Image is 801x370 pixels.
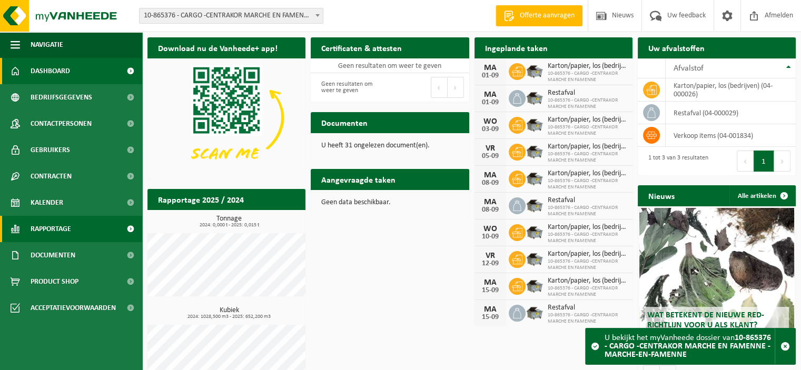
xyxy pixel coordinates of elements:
[474,37,558,58] h2: Ingeplande taken
[480,144,501,153] div: VR
[311,112,378,133] h2: Documenten
[548,232,627,244] span: 10-865376 - CARGO -CENTRAKOR MARCHE EN FAMENNE
[147,58,305,177] img: Download de VHEPlus App
[153,314,305,319] span: 2024: 1028,500 m3 - 2025: 652,200 m3
[774,151,790,172] button: Next
[526,88,543,106] img: WB-5000-GAL-GY-01
[639,208,794,339] a: Wat betekent de nieuwe RED-richtlijn voor u als klant?
[605,334,771,359] strong: 10-865376 - CARGO -CENTRAKOR MARCHE EN FAMENNE - MARCHE-EN-FAMENNE
[321,199,458,206] p: Geen data beschikbaar.
[643,149,708,173] div: 1 tot 3 van 3 resultaten
[548,62,627,71] span: Karton/papier, los (bedrijven)
[480,91,501,99] div: MA
[480,117,501,126] div: WO
[526,223,543,241] img: WB-5000-GAL-GY-01
[31,189,63,216] span: Kalender
[31,32,63,58] span: Navigatie
[480,206,501,214] div: 08-09
[153,223,305,228] span: 2024: 0,000 t - 2025: 0,015 t
[526,115,543,133] img: WB-5000-GAL-GY-01
[526,276,543,294] img: WB-5000-GAL-GY-01
[548,312,627,325] span: 10-865376 - CARGO -CENTRAKOR MARCHE EN FAMENNE
[147,189,254,209] h2: Rapportage 2025 / 2024
[647,311,764,329] span: Wat betekent de nieuwe RED-richtlijn voor u als klant?
[605,328,775,364] div: U bekijkt het myVanheede dossier van
[480,99,501,106] div: 01-09
[31,295,116,321] span: Acceptatievoorwaarden
[31,242,75,268] span: Documenten
[548,258,627,271] span: 10-865376 - CARGO -CENTRAKOR MARCHE EN FAMENNE
[548,277,627,285] span: Karton/papier, los (bedrijven)
[638,185,685,206] h2: Nieuws
[227,209,304,231] a: Bekijk rapportage
[31,111,92,137] span: Contactpersonen
[666,78,796,102] td: karton/papier, los (bedrijven) (04-000026)
[548,178,627,191] span: 10-865376 - CARGO -CENTRAKOR MARCHE EN FAMENNE
[31,137,70,163] span: Gebruikers
[548,169,627,178] span: Karton/papier, los (bedrijven)
[480,198,501,206] div: MA
[139,8,323,24] span: 10-865376 - CARGO -CENTRAKOR MARCHE EN FAMENNE - MARCHE-EN-FAMENNE
[674,64,704,73] span: Afvalstof
[517,11,577,21] span: Offerte aanvragen
[480,278,501,287] div: MA
[147,37,288,58] h2: Download nu de Vanheede+ app!
[480,153,501,160] div: 05-09
[480,233,501,241] div: 10-09
[31,84,92,111] span: Bedrijfsgegevens
[480,64,501,72] div: MA
[311,37,412,58] h2: Certificaten & attesten
[480,287,501,294] div: 15-09
[31,58,70,84] span: Dashboard
[638,37,715,58] h2: Uw afvalstoffen
[526,196,543,214] img: WB-5000-GAL-GY-01
[526,169,543,187] img: WB-5000-GAL-GY-01
[548,285,627,298] span: 10-865376 - CARGO -CENTRAKOR MARCHE EN FAMENNE
[526,142,543,160] img: WB-5000-GAL-GY-01
[548,116,627,124] span: Karton/papier, los (bedrijven)
[480,305,501,314] div: MA
[666,124,796,147] td: verkoop items (04-001834)
[548,89,627,97] span: Restafval
[526,62,543,79] img: WB-5000-GAL-GY-01
[729,185,795,206] a: Alle artikelen
[480,72,501,79] div: 01-09
[548,304,627,312] span: Restafval
[31,163,72,189] span: Contracten
[526,249,543,267] img: WB-5000-GAL-GY-01
[431,77,448,98] button: Previous
[496,5,582,26] a: Offerte aanvragen
[480,171,501,179] div: MA
[666,102,796,124] td: restafval (04-000029)
[548,97,627,110] span: 10-865376 - CARGO -CENTRAKOR MARCHE EN FAMENNE
[321,142,458,149] p: U heeft 31 ongelezen document(en).
[316,76,384,99] div: Geen resultaten om weer te geven
[480,314,501,321] div: 15-09
[526,303,543,321] img: WB-5000-GAL-GY-01
[548,124,627,137] span: 10-865376 - CARGO -CENTRAKOR MARCHE EN FAMENNE
[153,215,305,228] h3: Tonnage
[31,216,71,242] span: Rapportage
[754,151,774,172] button: 1
[448,77,464,98] button: Next
[311,169,406,189] h2: Aangevraagde taken
[31,268,78,295] span: Product Shop
[480,252,501,260] div: VR
[548,223,627,232] span: Karton/papier, los (bedrijven)
[737,151,754,172] button: Previous
[311,58,469,73] td: Geen resultaten om weer te geven
[480,126,501,133] div: 03-09
[548,196,627,205] span: Restafval
[480,225,501,233] div: WO
[548,205,627,217] span: 10-865376 - CARGO -CENTRAKOR MARCHE EN FAMENNE
[140,8,323,23] span: 10-865376 - CARGO -CENTRAKOR MARCHE EN FAMENNE - MARCHE-EN-FAMENNE
[548,250,627,258] span: Karton/papier, los (bedrijven)
[548,143,627,151] span: Karton/papier, los (bedrijven)
[548,151,627,164] span: 10-865376 - CARGO -CENTRAKOR MARCHE EN FAMENNE
[548,71,627,83] span: 10-865376 - CARGO -CENTRAKOR MARCHE EN FAMENNE
[153,307,305,319] h3: Kubiek
[480,179,501,187] div: 08-09
[480,260,501,267] div: 12-09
